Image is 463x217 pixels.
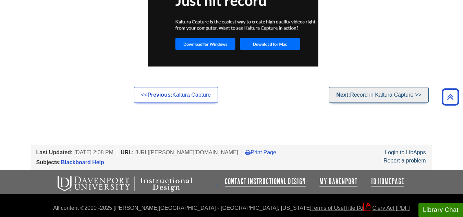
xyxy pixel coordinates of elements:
a: Login to LibApps [385,149,426,155]
span: URL: [121,149,134,155]
strong: Previous: [147,92,172,98]
span: Last Updated: [36,149,73,155]
a: Print Page [245,149,276,155]
a: My Davenport [319,177,357,185]
a: Title IX [345,205,362,211]
a: Report a problem [383,158,426,164]
a: Contact Instructional Design [225,177,306,185]
a: Terms of Use [312,205,344,211]
a: Back to Top [439,92,461,101]
button: Library Chat [418,203,463,217]
img: Davenport University Instructional Design [52,175,217,192]
span: [URL][PERSON_NAME][DOMAIN_NAME] [135,149,239,155]
span: Subjects: [36,159,61,165]
span: [DATE] 2:08 PM [74,149,113,155]
strong: Next: [336,92,350,98]
a: Blackboard Help [61,159,104,165]
a: Next:Record in Kaltura Capture >> [329,87,428,103]
a: Clery Act [363,205,410,211]
a: ID Homepage [371,177,404,185]
a: <<Previous:Kaltura Capture [134,87,218,103]
i: Print Page [245,149,251,155]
